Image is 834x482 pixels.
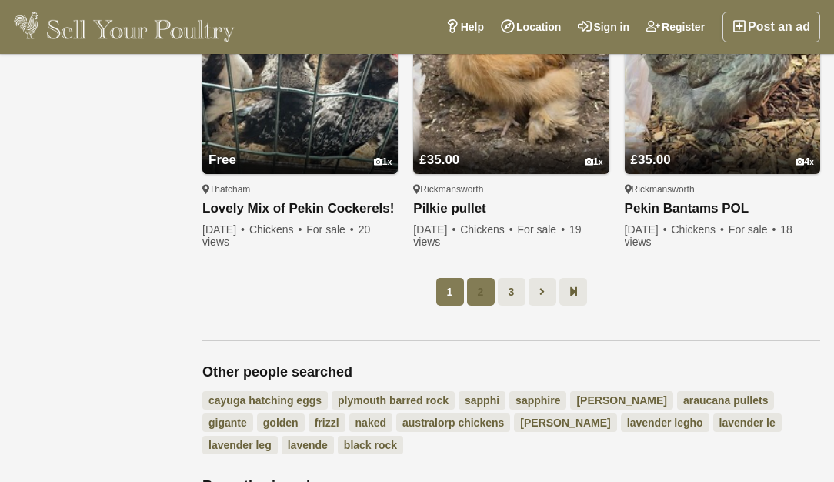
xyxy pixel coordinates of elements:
a: lavender leg [202,436,278,454]
a: 3 [498,278,525,306]
span: Chickens [249,223,304,236]
span: [DATE] [202,223,246,236]
a: Register [638,12,713,42]
span: [DATE] [625,223,669,236]
a: gigante [202,413,253,432]
div: 4 [796,156,814,168]
span: Chickens [671,223,726,236]
a: sapphi [459,391,505,410]
div: 1 [585,156,603,168]
span: For sale [306,223,355,236]
div: Rickmansworth [625,183,820,196]
div: 1 [374,156,392,168]
a: Pekin Bantams POL [625,201,820,217]
a: Free 1 [202,123,398,174]
a: Sign in [569,12,638,42]
a: lavende [282,436,334,454]
span: [DATE] [413,223,457,236]
a: Post an ad [722,12,820,42]
div: Thatcham [202,183,398,196]
h2: Other people searched [202,364,820,381]
span: £35.00 [419,152,459,167]
img: Sell Your Poultry [14,12,235,42]
div: Rickmansworth [413,183,609,196]
span: 18 views [625,223,792,248]
a: £35.00 1 [413,123,609,174]
a: Help [437,12,492,42]
a: frizzl [309,413,345,432]
a: black rock [338,436,403,454]
a: Pilkie pullet [413,201,609,217]
a: 2 [467,278,495,306]
a: cayuga hatching eggs [202,391,328,410]
span: Chickens [460,223,515,236]
a: araucana pullets [677,391,775,410]
span: £35.00 [631,152,671,167]
span: 19 views [413,223,581,248]
a: Location [492,12,569,42]
a: naked [349,413,392,432]
a: lavender le [713,413,782,432]
span: 20 views [202,223,370,248]
span: For sale [518,223,566,236]
a: [PERSON_NAME] [570,391,672,410]
a: lavender legho [621,413,709,432]
a: Lovely Mix of Pekin Cockerels! [202,201,398,217]
a: [PERSON_NAME] [514,413,616,432]
span: For sale [729,223,777,236]
a: £35.00 4 [625,123,820,174]
a: golden [257,413,305,432]
a: plymouth barred rock [332,391,455,410]
span: 1 [436,278,464,306]
a: sapphire [509,391,566,410]
span: Free [208,152,236,167]
a: australorp chickens [396,413,510,432]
